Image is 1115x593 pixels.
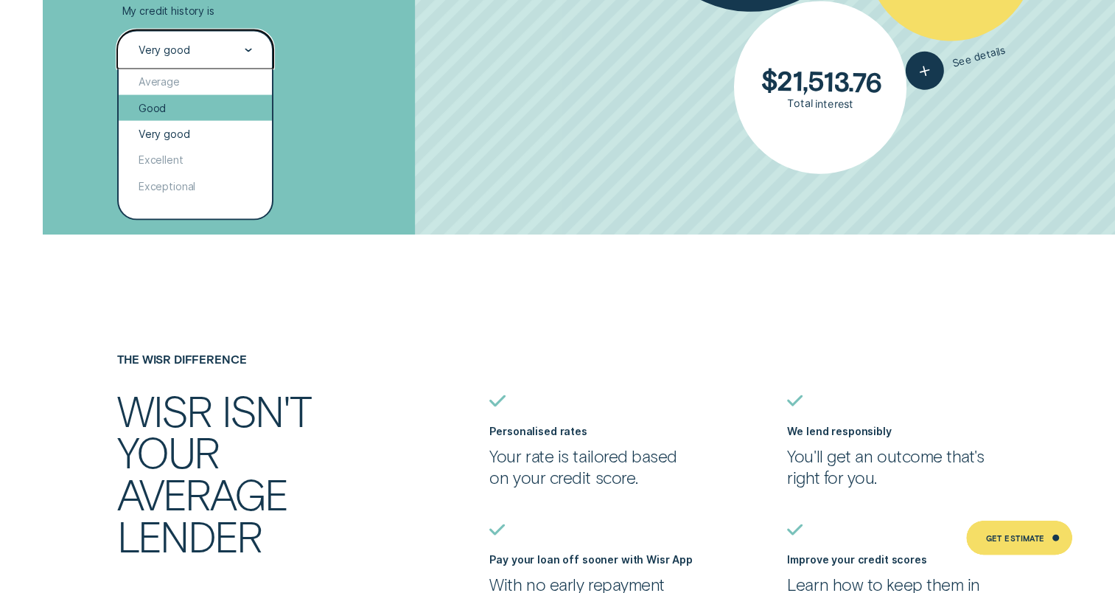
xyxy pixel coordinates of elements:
[117,389,375,556] h2: Wisr isn't your average lender
[489,445,699,488] p: Your rate is tailored based on your credit score.
[966,521,1072,556] a: Get Estimate
[902,32,1010,94] button: See details
[122,4,214,18] span: My credit history is
[489,425,587,437] label: Personalised rates
[489,553,693,566] label: Pay your loan off sooner with Wisr App
[951,44,1007,70] span: See details
[117,353,402,366] h4: The Wisr Difference
[787,425,891,437] label: We lend responsibly
[119,121,271,147] div: Very good
[119,173,271,199] div: Exceptional
[787,445,997,488] p: You'll get an outcome that's right for you.
[119,95,271,121] div: Good
[787,553,926,566] label: Improve your credit scores
[139,44,190,57] div: Very good
[119,69,271,95] div: Average
[119,148,271,173] div: Excellent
